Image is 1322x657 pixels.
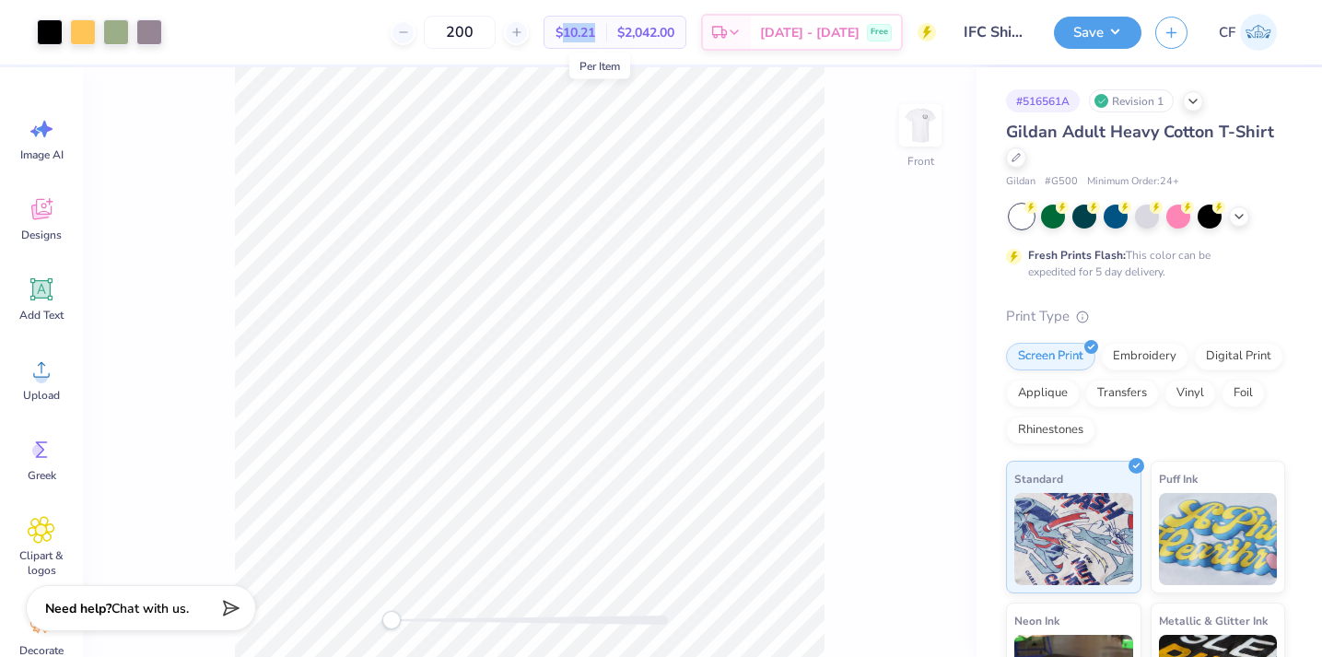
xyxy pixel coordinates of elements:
[1222,380,1265,407] div: Foil
[20,147,64,162] span: Image AI
[1240,14,1277,51] img: Corey Fishman
[902,107,939,144] img: Front
[760,23,860,42] span: [DATE] - [DATE]
[1211,14,1285,51] a: CF
[1014,493,1133,585] img: Standard
[1006,343,1095,370] div: Screen Print
[1159,493,1278,585] img: Puff Ink
[1014,611,1059,630] span: Neon Ink
[111,600,189,617] span: Chat with us.
[1028,248,1126,263] strong: Fresh Prints Flash:
[1089,89,1174,112] div: Revision 1
[28,468,56,483] span: Greek
[382,611,401,629] div: Accessibility label
[556,23,595,42] span: $10.21
[569,53,630,79] div: Per Item
[1085,380,1159,407] div: Transfers
[1101,343,1188,370] div: Embroidery
[1159,611,1268,630] span: Metallic & Glitter Ink
[1006,380,1080,407] div: Applique
[23,388,60,403] span: Upload
[1219,22,1235,43] span: CF
[1194,343,1283,370] div: Digital Print
[1014,469,1063,488] span: Standard
[1054,17,1141,49] button: Save
[11,548,72,578] span: Clipart & logos
[617,23,674,42] span: $2,042.00
[1087,174,1179,190] span: Minimum Order: 24 +
[1006,306,1285,327] div: Print Type
[871,26,888,39] span: Free
[1028,247,1255,280] div: This color can be expedited for 5 day delivery.
[1164,380,1216,407] div: Vinyl
[950,14,1040,51] input: Untitled Design
[907,153,934,170] div: Front
[21,228,62,242] span: Designs
[424,16,496,49] input: – –
[19,308,64,323] span: Add Text
[1159,469,1198,488] span: Puff Ink
[1006,416,1095,444] div: Rhinestones
[1006,174,1035,190] span: Gildan
[1006,121,1274,143] span: Gildan Adult Heavy Cotton T-Shirt
[45,600,111,617] strong: Need help?
[1006,89,1080,112] div: # 516561A
[1045,174,1078,190] span: # G500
